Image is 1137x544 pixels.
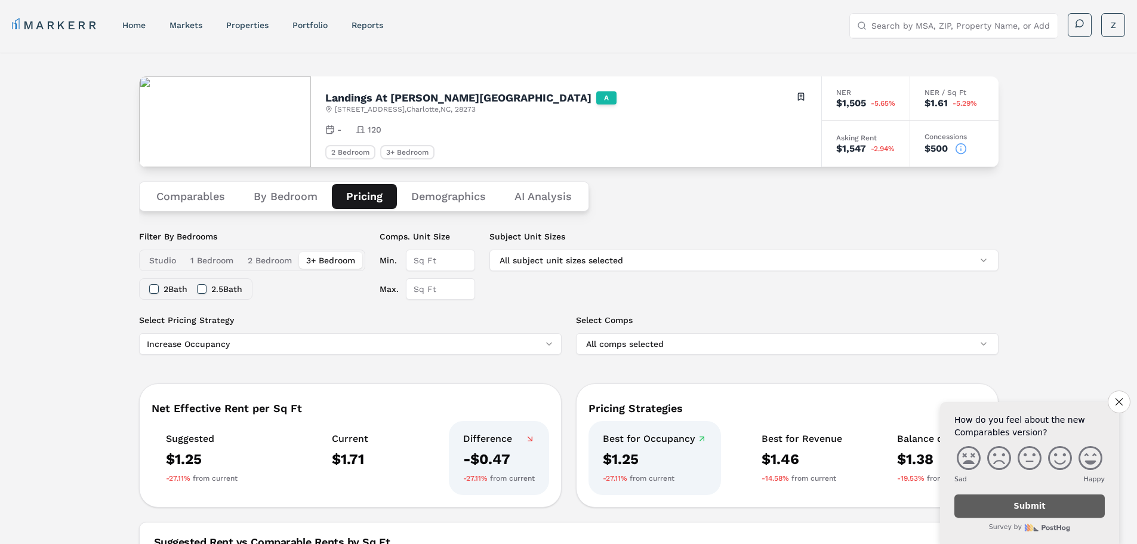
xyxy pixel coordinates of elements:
[925,99,948,108] div: $1.61
[152,403,549,414] div: Net Effective Rent per Sq Ft
[489,230,999,242] label: Subject Unit Sizes
[463,450,535,469] div: -$0.47
[1111,19,1116,31] span: Z
[239,184,332,209] button: By Bedroom
[164,285,187,293] label: 2 Bath
[897,474,972,483] div: from current
[762,433,842,445] div: Best for Revenue
[166,474,238,483] div: from current
[380,250,399,271] label: Min.
[897,474,925,483] span: -19.53%
[335,105,476,114] span: [STREET_ADDRESS] , Charlotte , NC , 28273
[836,99,866,108] div: $1,505
[463,474,535,483] div: from current
[576,314,999,326] label: Select Comps
[836,134,895,142] div: Asking Rent
[500,184,586,209] button: AI Analysis
[142,184,239,209] button: Comparables
[226,20,269,30] a: properties
[463,433,535,445] div: Difference
[576,333,999,355] button: All comps selected
[762,450,842,469] div: $1.46
[139,230,365,242] label: Filter By Bedrooms
[211,285,242,293] label: 2.5 Bath
[337,124,341,136] span: -
[953,100,977,107] span: -5.29%
[603,474,707,483] div: from current
[170,20,202,30] a: markets
[380,145,435,159] div: 3+ Bedroom
[588,403,986,414] div: Pricing Strategies
[836,144,866,153] div: $1,547
[871,14,1050,38] input: Search by MSA, ZIP, Property Name, or Address
[897,433,972,445] div: Balance opt.
[299,252,362,269] button: 3+ Bedroom
[332,433,368,445] div: Current
[241,252,299,269] button: 2 Bedroom
[368,124,381,136] span: 120
[897,450,972,469] div: $1.38
[925,89,984,96] div: NER / Sq Ft
[1101,13,1125,37] button: Z
[925,133,984,140] div: Concessions
[762,474,789,483] span: -14.58%
[871,100,895,107] span: -5.65%
[397,184,500,209] button: Demographics
[596,91,617,105] div: A
[380,278,399,300] label: Max.
[122,20,146,30] a: home
[603,450,707,469] div: $1.25
[406,250,475,271] input: Sq Ft
[332,184,397,209] button: Pricing
[463,474,488,483] span: -27.11%
[166,474,190,483] span: -27.11%
[332,450,368,469] div: $1.71
[325,145,375,159] div: 2 Bedroom
[406,278,475,300] input: Sq Ft
[166,450,238,469] div: $1.25
[380,230,475,242] label: Comps. Unit Size
[183,252,241,269] button: 1 Bedroom
[142,252,183,269] button: Studio
[762,474,842,483] div: from current
[325,93,591,103] h2: Landings At [PERSON_NAME][GEOGRAPHIC_DATA]
[292,20,328,30] a: Portfolio
[603,474,627,483] span: -27.11%
[836,89,895,96] div: NER
[352,20,383,30] a: reports
[871,145,895,152] span: -2.94%
[925,144,948,153] div: $500
[489,250,999,271] button: All subject unit sizes selected
[12,17,98,33] a: MARKERR
[139,314,562,326] label: Select Pricing Strategy
[603,433,707,445] div: Best for Occupancy
[166,433,238,445] div: Suggested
